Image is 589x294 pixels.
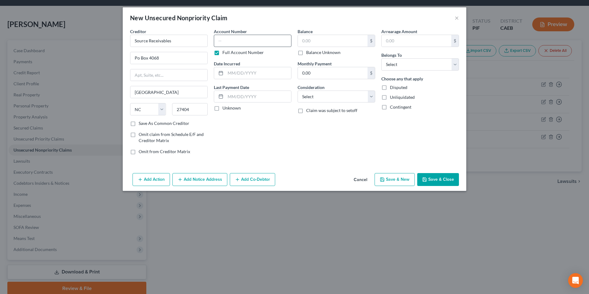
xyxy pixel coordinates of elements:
[382,35,451,47] input: 0.00
[349,174,372,186] button: Cancel
[139,132,204,143] span: Omit claim from Schedule E/F and Creditor Matrix
[225,67,291,79] input: MM/DD/YYYY
[214,28,247,35] label: Account Number
[298,67,368,79] input: 0.00
[214,35,291,47] input: --
[381,28,417,35] label: Arrearage Amount
[390,85,407,90] span: Disputed
[130,86,207,98] input: Enter city...
[130,35,208,47] input: Search creditor by name...
[130,69,207,81] input: Apt, Suite, etc...
[568,273,583,288] div: Open Intercom Messenger
[417,173,459,186] button: Save & Close
[222,105,241,111] label: Unknown
[306,49,341,56] label: Balance Unknown
[230,173,275,186] button: Add Co-Debtor
[368,67,375,79] div: $
[133,173,170,186] button: Add Action
[130,29,146,34] span: Creditor
[375,173,415,186] button: Save & New
[298,28,313,35] label: Balance
[222,49,264,56] label: Full Account Number
[306,108,357,113] span: Claim was subject to setoff
[390,104,411,110] span: Contingent
[298,60,332,67] label: Monthly Payment
[381,52,402,58] span: Belongs To
[139,120,189,126] label: Save As Common Creditor
[172,173,227,186] button: Add Notice Address
[451,35,459,47] div: $
[298,35,368,47] input: 0.00
[214,60,240,67] label: Date Incurred
[381,75,423,82] label: Choose any that apply
[130,52,207,64] input: Enter address...
[130,14,227,22] div: New Unsecured Nonpriority Claim
[390,95,415,100] span: Unliquidated
[455,14,459,21] button: ×
[214,84,249,91] label: Last Payment Date
[139,149,190,154] span: Omit from Creditor Matrix
[298,84,325,91] label: Consideration
[172,103,208,115] input: Enter zip...
[368,35,375,47] div: $
[225,91,291,103] input: MM/DD/YYYY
